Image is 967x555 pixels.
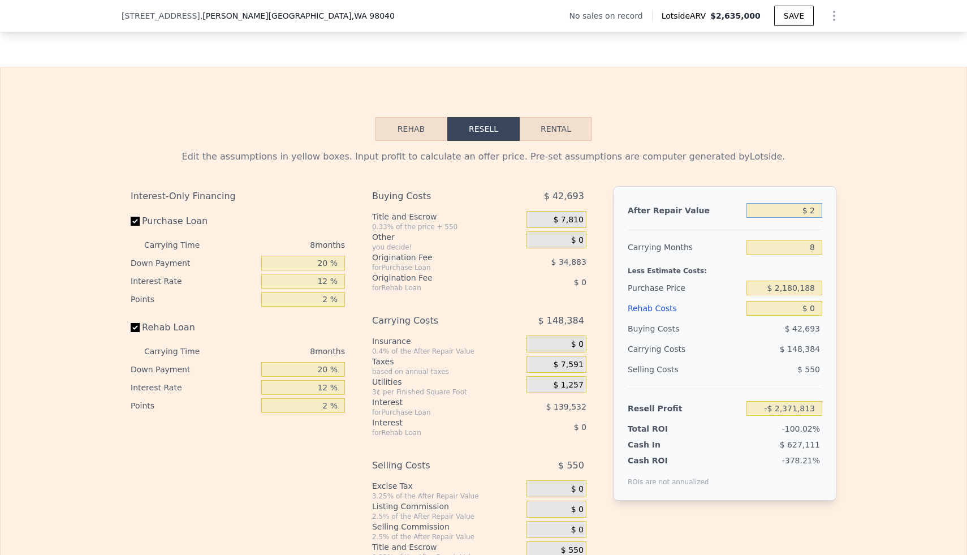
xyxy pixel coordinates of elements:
[780,440,820,449] span: $ 627,111
[131,397,257,415] div: Points
[628,257,822,278] div: Less Estimate Costs:
[571,484,584,494] span: $ 0
[628,278,742,298] div: Purchase Price
[131,211,257,231] label: Purchase Loan
[574,423,586,432] span: $ 0
[372,397,498,408] div: Interest
[520,117,592,141] button: Rental
[544,186,584,206] span: $ 42,693
[372,283,498,292] div: for Rehab Loan
[131,317,257,338] label: Rehab Loan
[372,231,522,243] div: Other
[569,10,652,21] div: No sales on record
[662,10,710,21] span: Lotside ARV
[131,150,836,164] div: Edit the assumptions in yellow boxes. Input profit to calculate an offer price. Pre-set assumptio...
[372,376,522,388] div: Utilities
[372,243,522,252] div: you decide!
[372,428,498,437] div: for Rehab Loan
[628,200,742,221] div: After Repair Value
[144,236,218,254] div: Carrying Time
[628,423,698,434] div: Total ROI
[782,456,820,465] span: -378.21%
[131,378,257,397] div: Interest Rate
[372,367,522,376] div: based on annual taxes
[628,398,742,419] div: Resell Profit
[628,237,742,257] div: Carrying Months
[372,347,522,356] div: 0.4% of the After Repair Value
[131,360,257,378] div: Down Payment
[628,359,742,380] div: Selling Costs
[144,342,218,360] div: Carrying Time
[628,466,709,487] div: ROIs are not annualized
[558,455,584,476] span: $ 550
[372,532,522,541] div: 2.5% of the After Repair Value
[122,10,200,21] span: [STREET_ADDRESS]
[372,417,498,428] div: Interest
[372,272,498,283] div: Origination Fee
[222,342,345,360] div: 8 months
[372,408,498,417] div: for Purchase Loan
[372,222,522,231] div: 0.33% of the price + 550
[797,365,820,374] span: $ 550
[774,6,814,26] button: SAVE
[710,11,761,20] span: $2,635,000
[546,402,586,411] span: $ 139,532
[551,257,586,266] span: $ 34,883
[131,290,257,308] div: Points
[372,252,498,263] div: Origination Fee
[780,345,820,354] span: $ 148,384
[372,186,498,206] div: Buying Costs
[553,360,583,370] span: $ 7,591
[375,117,447,141] button: Rehab
[785,324,820,333] span: $ 42,693
[823,5,845,27] button: Show Options
[372,335,522,347] div: Insurance
[372,541,522,553] div: Title and Escrow
[131,254,257,272] div: Down Payment
[628,339,698,359] div: Carrying Costs
[574,278,586,287] span: $ 0
[372,211,522,222] div: Title and Escrow
[571,525,584,535] span: $ 0
[372,521,522,532] div: Selling Commission
[782,424,820,433] span: -100.02%
[553,215,583,225] span: $ 7,810
[372,492,522,501] div: 3.25% of the After Repair Value
[372,480,522,492] div: Excise Tax
[131,186,345,206] div: Interest-Only Financing
[131,323,140,332] input: Rehab Loan
[372,388,522,397] div: 3¢ per Finished Square Foot
[222,236,345,254] div: 8 months
[372,356,522,367] div: Taxes
[538,311,584,331] span: $ 148,384
[372,263,498,272] div: for Purchase Loan
[372,501,522,512] div: Listing Commission
[447,117,520,141] button: Resell
[628,439,698,450] div: Cash In
[200,10,395,21] span: , [PERSON_NAME][GEOGRAPHIC_DATA]
[372,455,498,476] div: Selling Costs
[571,339,584,350] span: $ 0
[352,11,395,20] span: , WA 98040
[571,235,584,246] span: $ 0
[131,217,140,226] input: Purchase Loan
[628,319,742,339] div: Buying Costs
[628,455,709,466] div: Cash ROI
[372,311,498,331] div: Carrying Costs
[553,380,583,390] span: $ 1,257
[372,512,522,521] div: 2.5% of the After Repair Value
[131,272,257,290] div: Interest Rate
[571,505,584,515] span: $ 0
[628,298,742,319] div: Rehab Costs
